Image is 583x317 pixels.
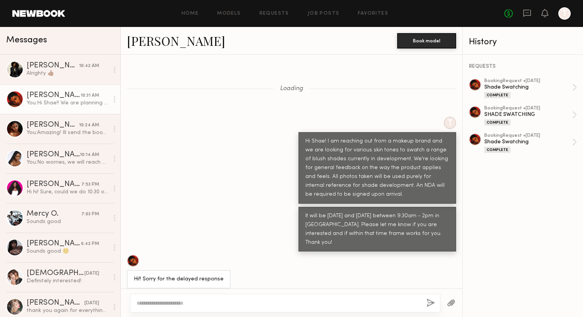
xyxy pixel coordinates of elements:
[79,62,99,70] div: 10:42 AM
[127,32,225,49] a: [PERSON_NAME]
[27,188,109,196] div: Hi hi! Sure, could we do 10:30 or 11am?
[27,307,109,314] div: thank you again for everything! i’m already excited for the next round of product testing 🥳
[469,38,577,47] div: History
[397,37,456,44] a: Book model
[469,64,577,69] div: REQUESTS
[484,92,511,98] div: Complete
[134,275,224,284] div: Hi!! Sorry for the delayed response
[484,133,577,153] a: bookingRequest •[DATE]Shade SwatchingComplete
[484,138,572,146] div: Shade Swatching
[80,151,99,159] div: 10:14 AM
[27,70,109,77] div: Alrighty 👍🏾
[217,11,241,16] a: Models
[358,11,388,16] a: Favorites
[27,121,79,129] div: [PERSON_NAME]
[182,11,199,16] a: Home
[81,92,99,99] div: 10:31 AM
[259,11,289,16] a: Requests
[27,218,109,225] div: Sounds good
[27,62,79,70] div: [PERSON_NAME]
[308,11,340,16] a: Job Posts
[558,7,571,20] a: T
[84,300,99,307] div: [DATE]
[484,147,511,153] div: Complete
[484,79,572,84] div: booking Request • [DATE]
[79,122,99,129] div: 10:24 AM
[484,119,511,126] div: Complete
[27,129,109,136] div: You: Amazing! Ill send the booking confirmation later [DATE]!
[27,151,80,159] div: [PERSON_NAME]
[81,211,99,218] div: 7:03 PM
[27,99,109,107] div: You: Hi Shae!! We are planning a swatch test shoot for [DATE], [DATE], at our usual location in [...
[305,212,449,247] div: It will be [DATE] and [DATE] between 9:30am - 2pm in [GEOGRAPHIC_DATA]. Please let me know if you...
[81,181,99,188] div: 7:53 PM
[484,133,572,138] div: booking Request • [DATE]
[305,137,449,199] div: Hi Shae! I am reaching out from a makeup brand and we are looking for various skin tones to swatc...
[27,248,109,255] div: Sounds good ☺️
[27,299,84,307] div: [PERSON_NAME]
[27,92,81,99] div: [PERSON_NAME]
[6,36,47,45] span: Messages
[84,270,99,277] div: [DATE]
[280,86,303,92] span: Loading
[484,106,572,111] div: booking Request • [DATE]
[397,33,456,49] button: Book model
[81,240,99,248] div: 6:42 PM
[484,84,572,91] div: Shade Swatching
[27,181,81,188] div: [PERSON_NAME]
[27,159,109,166] div: You: No worries, we will reach out for the next one!
[484,106,577,126] a: bookingRequest •[DATE]SHADE SWATCHINGComplete
[27,277,109,285] div: Definitely interested!
[27,240,81,248] div: [PERSON_NAME]
[27,270,84,277] div: [DEMOGRAPHIC_DATA][PERSON_NAME]
[484,111,572,118] div: SHADE SWATCHING
[484,79,577,98] a: bookingRequest •[DATE]Shade SwatchingComplete
[27,210,81,218] div: Mercy O.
